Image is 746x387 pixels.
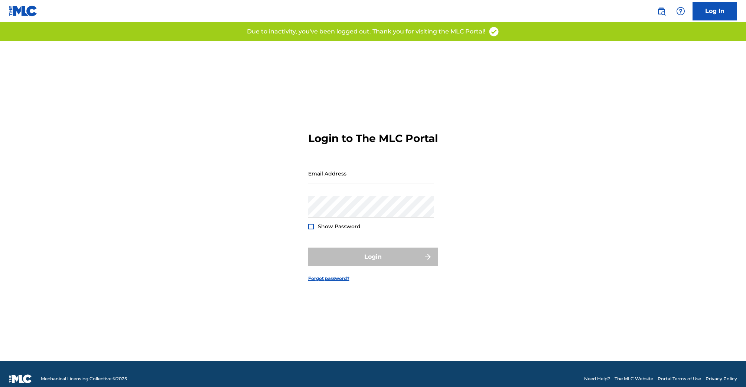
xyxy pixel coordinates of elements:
img: search [657,7,666,16]
p: Due to inactivity, you've been logged out. Thank you for visiting the MLC Portal! [247,27,485,36]
img: help [676,7,685,16]
a: Portal Terms of Use [658,375,701,382]
img: access [488,26,499,37]
a: Forgot password? [308,275,349,282]
h3: Login to The MLC Portal [308,132,438,145]
img: MLC Logo [9,6,38,16]
span: Mechanical Licensing Collective © 2025 [41,375,127,382]
a: The MLC Website [615,375,653,382]
a: Privacy Policy [706,375,737,382]
a: Log In [693,2,737,20]
a: Need Help? [584,375,610,382]
span: Show Password [318,223,361,230]
img: logo [9,374,32,383]
div: Help [673,4,688,19]
a: Public Search [654,4,669,19]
